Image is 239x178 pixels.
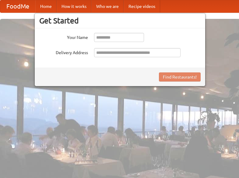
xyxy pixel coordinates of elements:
[159,72,201,82] button: Find Restaurants!
[39,48,88,56] label: Delivery Address
[39,33,88,40] label: Your Name
[0,0,35,12] a: FoodMe
[35,0,57,12] a: Home
[91,0,124,12] a: Who we are
[124,0,160,12] a: Recipe videos
[39,16,201,25] h3: Get Started
[57,0,91,12] a: How it works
